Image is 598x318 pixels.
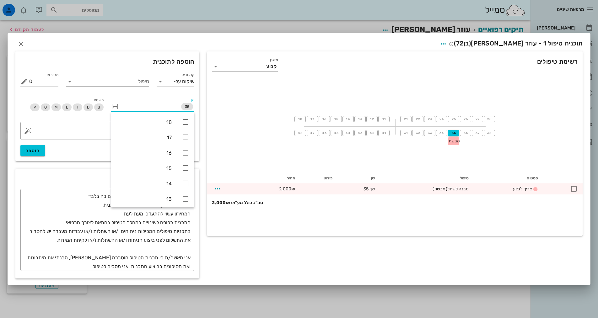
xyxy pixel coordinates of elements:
[456,40,464,47] span: 72
[331,130,342,136] button: 45
[322,131,327,135] span: 46
[403,117,408,121] span: 21
[424,130,435,136] button: 33
[46,73,58,77] label: מחיר ₪
[212,61,278,72] div: משנןקבוע
[15,51,199,72] div: הוספה לתוכנית
[334,131,339,135] span: 45
[20,78,28,85] button: מחיר ₪ appended action
[415,117,420,121] span: 22
[25,148,40,153] span: הוספה
[475,131,480,135] span: 37
[77,103,78,111] span: I
[207,51,583,79] div: רשימת טיפולים
[381,131,386,135] span: 41
[380,173,474,183] th: טיפול
[44,103,47,111] span: O
[342,130,354,136] button: 44
[484,116,495,122] button: 28
[366,130,378,136] button: 42
[307,116,318,122] button: 17
[342,186,375,192] div: שן: 35
[472,130,483,136] button: 37
[116,165,172,171] div: 15
[298,131,303,135] span: 48
[448,116,459,122] button: 25
[487,117,492,121] span: 28
[484,130,495,136] button: 38
[451,131,456,135] span: 35
[322,117,327,121] span: 16
[87,103,89,111] span: D
[337,173,380,183] th: שן
[474,173,543,183] th: סטטוס
[346,117,351,121] span: 14
[378,116,390,122] button: 11
[307,130,318,136] button: 47
[449,40,583,47] span: תוכנית טיפול 1 - עוזר [PERSON_NAME]
[191,98,194,103] label: שן
[400,116,412,122] button: 21
[451,117,456,121] span: 25
[66,103,68,111] span: L
[463,117,468,121] span: 26
[182,73,195,77] label: קטגוריה
[116,119,172,125] div: 18
[449,138,460,144] span: מבשת
[415,131,420,135] span: 32
[427,131,432,135] span: 33
[358,131,363,135] span: 43
[342,116,354,122] button: 14
[294,116,306,122] button: 18
[310,117,315,121] span: 17
[460,130,471,136] button: 36
[116,181,172,187] div: 14
[427,117,432,121] span: 23
[475,117,480,121] span: 27
[270,58,278,62] label: משנן
[310,131,315,135] span: 47
[369,117,374,121] span: 12
[212,199,263,206] strong: סה"כ כולל מע"מ: 2,000₪
[460,116,471,122] button: 26
[412,130,423,136] button: 32
[300,173,337,183] th: פירוט
[400,130,412,136] button: 31
[487,131,492,135] span: 38
[354,130,366,136] button: 43
[463,131,468,135] span: 36
[279,186,295,192] span: 2,000₪
[433,186,447,192] span: (מבשת)
[116,150,172,156] div: 16
[436,116,447,122] button: 24
[472,116,483,122] button: 27
[249,173,300,183] th: מחיר
[116,196,172,202] div: 13
[448,137,459,145] div: מבשת
[116,135,172,140] div: 17
[439,131,444,135] span: 34
[34,103,36,111] span: P
[334,117,339,121] span: 15
[366,116,378,122] button: 12
[331,116,342,122] button: 15
[378,130,390,136] button: 41
[424,116,435,122] button: 23
[319,116,330,122] button: 16
[412,116,423,122] button: 22
[319,130,330,136] button: 46
[294,130,306,136] button: 48
[358,117,363,121] span: 13
[266,64,277,69] div: קבוע
[185,103,189,110] span: 35
[436,130,447,136] button: 34
[94,98,104,102] span: משטח
[513,186,532,192] span: צריך לבצע
[454,40,471,47] span: (בן )
[369,131,374,135] span: 42
[55,103,58,111] span: M
[381,117,386,121] span: 11
[403,131,408,135] span: 31
[20,145,45,156] button: הוספה
[15,169,199,189] div: תיאור התוכנית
